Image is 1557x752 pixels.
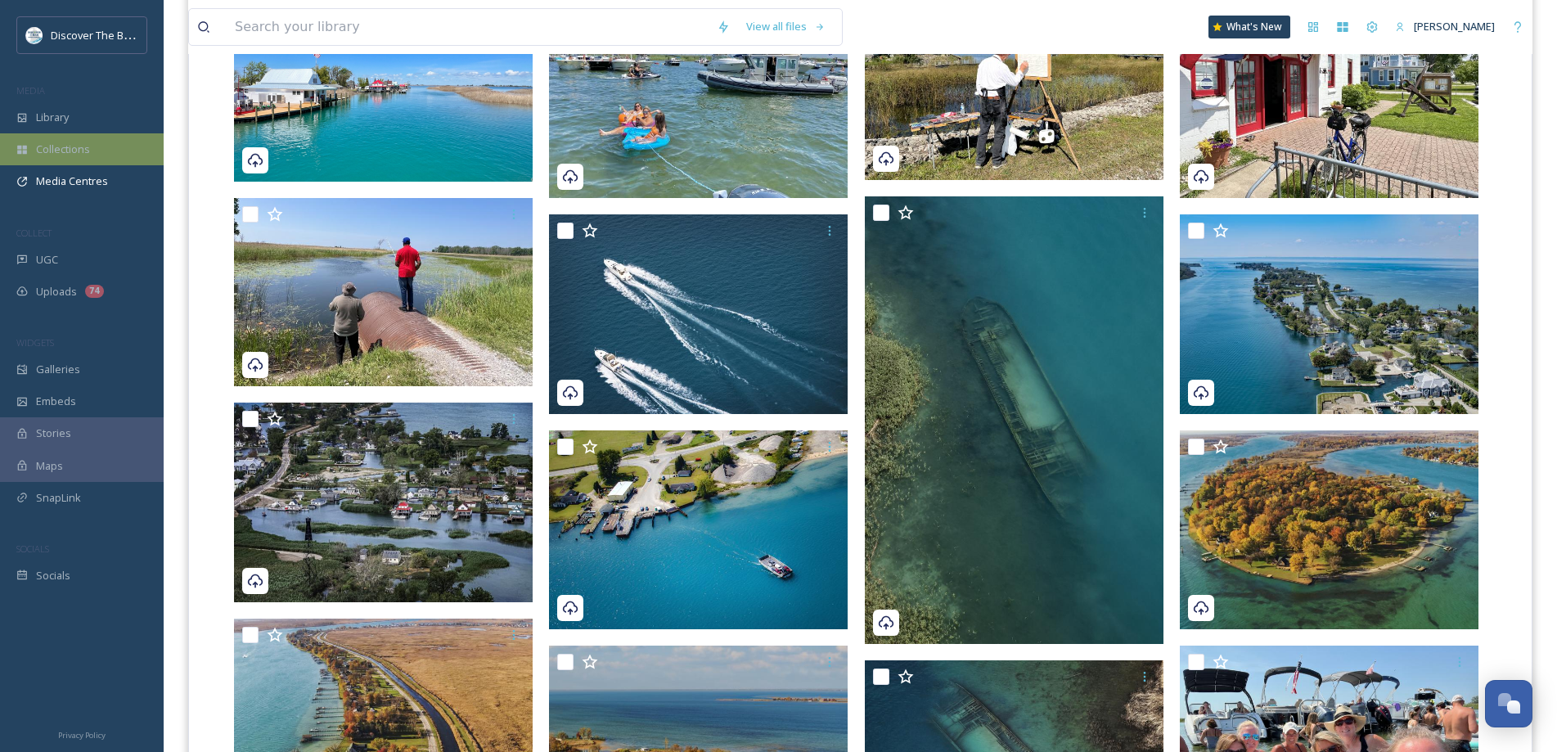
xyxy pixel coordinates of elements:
[36,394,76,409] span: Embeds
[26,27,43,43] img: 1710423113617.jpeg
[1414,19,1495,34] span: [PERSON_NAME]
[1180,430,1478,630] img: Harsens Island Photo credit Harsens Island Photography (6).jpg
[36,426,71,441] span: Stories
[36,490,81,506] span: SnapLink
[865,196,1163,645] img: Sunken Ship Harsens Island Photography Permissions.jpg
[227,9,709,45] input: Search your library
[1485,680,1532,727] button: Open Chat
[36,458,63,474] span: Maps
[51,27,139,43] span: Discover The Blue
[36,284,77,299] span: Uploads
[16,336,54,349] span: WIDGETS
[549,430,848,630] img: Ferry Aerial Photo by Harsens Island Photography.jpg
[36,568,70,583] span: Socials
[36,110,69,125] span: Library
[1387,11,1503,43] a: [PERSON_NAME]
[58,730,106,741] span: Privacy Policy
[738,11,834,43] a: View all files
[36,142,90,157] span: Collections
[16,84,45,97] span: MEDIA
[1180,214,1478,414] img: Ferry Aerial Photo by Harsens Island Photography.jpeg
[36,362,80,377] span: Galleries
[36,173,108,189] span: Media Centres
[234,198,533,387] img: Harsens Island photo by bluewater.org K (4).jpg
[16,227,52,239] span: COLLECT
[36,252,58,268] span: UGC
[234,403,533,602] img: Island Aerial Photo by Harsens Island PHotography Permissions.jpg
[1208,16,1290,38] a: What's New
[549,214,848,414] img: Island Aerial Photo by Harsens Island Photography Permissions (2).jpg
[16,543,49,555] span: SOCIALS
[58,724,106,744] a: Privacy Policy
[85,285,104,298] div: 74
